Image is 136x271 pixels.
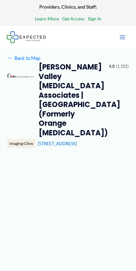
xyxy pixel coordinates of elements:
[7,139,36,148] div: Imaging Clinic
[39,4,97,10] strong: Providers, Clinics, and Staff:
[35,14,59,23] a: Learn More
[62,14,85,23] a: Get Access
[39,63,104,138] h2: [PERSON_NAME] Valley [MEDICAL_DATA] Associates | [GEOGRAPHIC_DATA] (Formerly Orange [MEDICAL_DATA])
[116,63,129,70] span: (1,101)
[88,14,101,23] a: Sign In
[38,141,77,146] a: [STREET_ADDRESS]
[7,55,13,61] span: ←
[116,30,129,44] button: Main menu toggle
[109,63,115,70] span: 4.8
[7,54,40,63] a: ←Back to Map
[7,31,46,43] img: Expected Healthcare Logo - side, dark font, small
